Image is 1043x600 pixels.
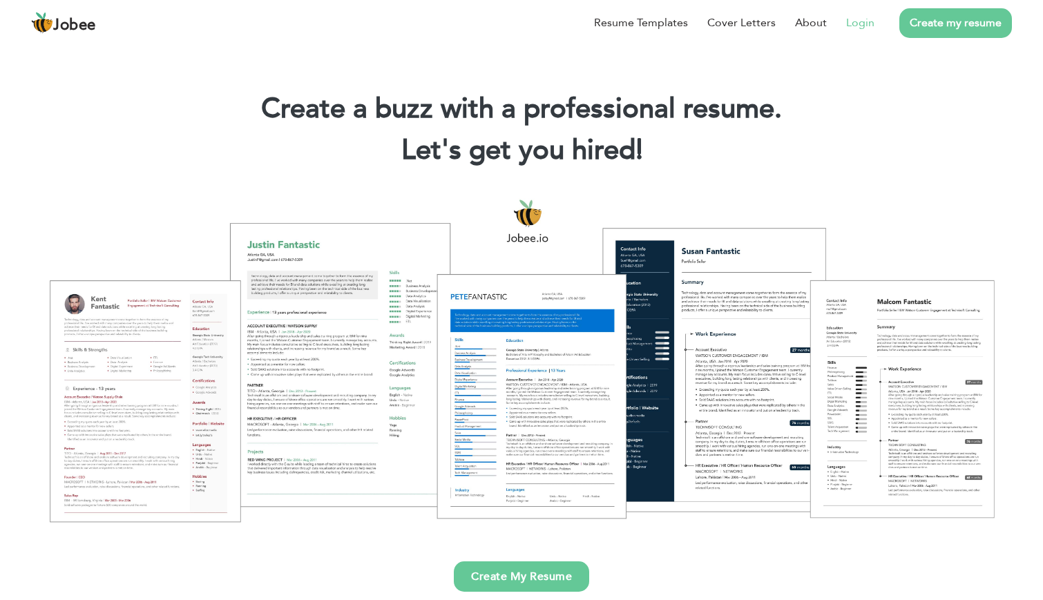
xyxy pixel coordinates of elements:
img: jobee.io [31,12,53,34]
a: Create My Resume [454,561,589,592]
span: get you hired! [469,131,643,169]
h1: Create a buzz with a professional resume. [21,91,1022,127]
a: Jobee [31,12,96,34]
span: | [636,131,642,169]
a: Login [846,14,874,31]
a: Cover Letters [707,14,776,31]
span: Jobee [53,18,96,33]
a: About [795,14,827,31]
a: Create my resume [899,8,1012,38]
h2: Let's [21,133,1022,168]
a: Resume Templates [594,14,688,31]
